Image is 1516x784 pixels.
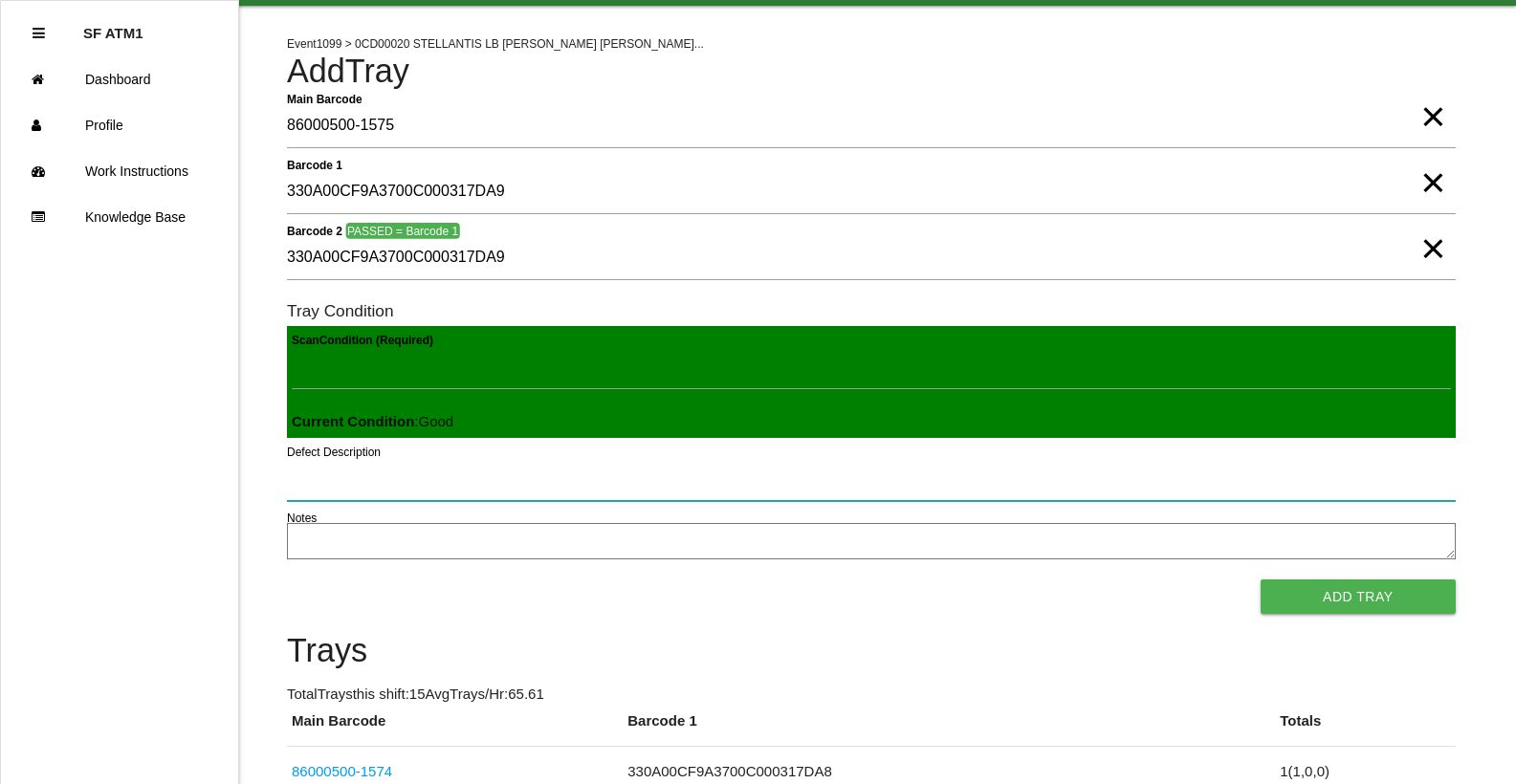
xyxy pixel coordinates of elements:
a: Knowledge Base [1,194,238,240]
button: Add Tray [1261,579,1456,614]
a: Profile [1,102,238,148]
h4: Add Tray [287,54,1456,90]
a: 86000500-1574 [292,763,392,779]
b: Barcode 2 [287,224,342,237]
th: Totals [1275,710,1455,747]
b: Scan Condition (Required) [292,334,433,347]
span: : Good [292,413,453,429]
b: Barcode 1 [287,158,342,171]
p: Total Trays this shift: 15 Avg Trays /Hr: 65.61 [287,684,1456,706]
input: Required [287,104,1456,148]
a: Dashboard [1,56,238,102]
p: SF ATM1 [83,11,143,41]
span: Event 1099 > 0CD00020 STELLANTIS LB [PERSON_NAME] [PERSON_NAME]... [287,37,704,51]
h6: Tray Condition [287,302,1456,320]
h4: Trays [287,633,1456,669]
label: Notes [287,510,317,527]
div: Close [33,11,45,56]
label: Defect Description [287,444,381,461]
b: Main Barcode [287,92,363,105]
a: Work Instructions [1,148,238,194]
th: Barcode 1 [623,710,1275,747]
span: Clear Input [1420,210,1445,249]
b: Current Condition [292,413,414,429]
span: Clear Input [1420,78,1445,117]
span: PASSED = Barcode 1 [345,223,459,239]
th: Main Barcode [287,710,623,747]
span: Clear Input [1420,144,1445,183]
